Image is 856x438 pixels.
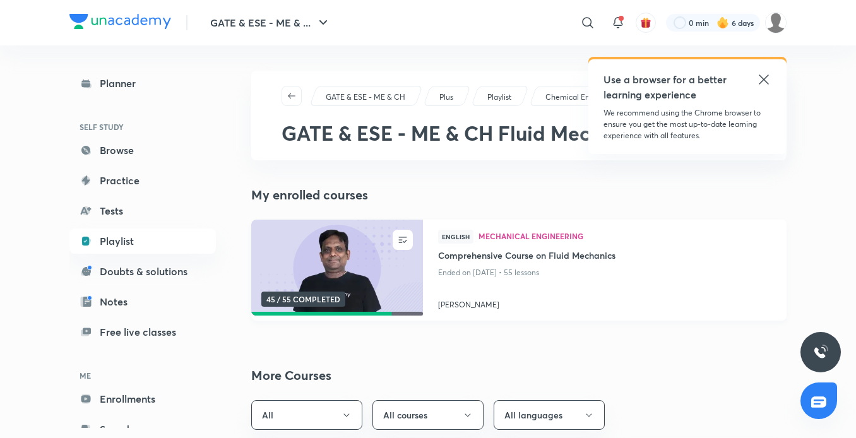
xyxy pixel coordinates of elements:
h6: ME [69,365,216,386]
button: All [251,400,362,430]
a: Practice [69,168,216,193]
a: [PERSON_NAME] [438,294,771,311]
button: avatar [636,13,656,33]
a: Browse [69,138,216,163]
a: Mechanical Engineering [479,232,771,241]
a: Company Logo [69,14,171,32]
img: ttu [813,345,828,360]
button: GATE & ESE - ME & ... [203,10,338,35]
img: Mujtaba Ahsan [765,12,787,33]
span: Mechanical Engineering [479,232,771,240]
img: avatar [640,17,651,28]
a: Playlist [485,92,514,103]
a: GATE & ESE - ME & CH [324,92,408,103]
p: Ended on [DATE] • 55 lessons [438,264,771,281]
h4: My enrolled courses [251,186,787,204]
a: Comprehensive Course on Fluid Mechanics [438,249,771,264]
img: streak [716,16,729,29]
h6: SELF STUDY [69,116,216,138]
p: GATE & ESE - ME & CH [326,92,405,103]
a: Chemical Engineering [544,92,625,103]
a: new-thumbnail45 / 55 COMPLETED [251,220,423,321]
img: new-thumbnail [249,219,424,317]
a: Planner [69,71,216,96]
a: Free live classes [69,319,216,345]
a: Notes [69,289,216,314]
p: Playlist [487,92,511,103]
span: English [438,230,473,244]
button: All languages [494,400,605,430]
a: Doubts & solutions [69,259,216,284]
p: Chemical Engineering [545,92,622,103]
h5: Use a browser for a better learning experience [603,72,729,102]
a: Playlist [69,228,216,254]
button: All courses [372,400,484,430]
p: Plus [439,92,453,103]
a: Tests [69,198,216,223]
span: 45 / 55 COMPLETED [261,292,345,307]
a: Enrollments [69,386,216,411]
a: Plus [437,92,456,103]
img: Company Logo [69,14,171,29]
p: We recommend using the Chrome browser to ensure you get the most up-to-date learning experience w... [603,107,771,141]
h2: More Courses [251,366,787,385]
span: GATE & ESE - ME & CH Fluid Mechanics [282,119,651,146]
